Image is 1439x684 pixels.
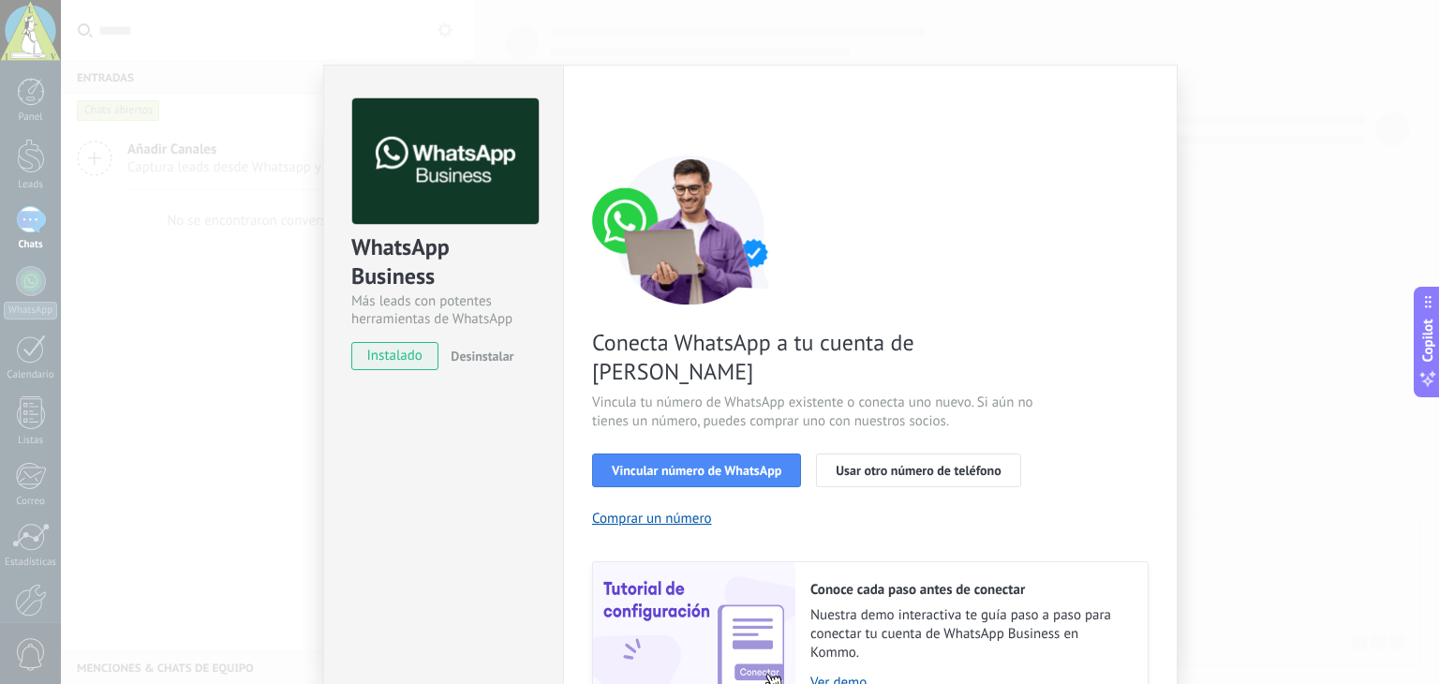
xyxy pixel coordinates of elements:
span: Copilot [1418,320,1437,363]
span: Vincula tu número de WhatsApp existente o conecta uno nuevo. Si aún no tienes un número, puedes c... [592,394,1038,431]
button: Desinstalar [443,342,513,370]
img: connect number [592,155,789,305]
span: Vincular número de WhatsApp [612,464,781,477]
span: Desinstalar [451,348,513,364]
button: Comprar un número [592,510,712,528]
span: Conecta WhatsApp a tu cuenta de [PERSON_NAME] [592,328,1038,386]
span: instalado [352,342,438,370]
span: Nuestra demo interactiva te guía paso a paso para conectar tu cuenta de WhatsApp Business en Kommo. [810,606,1129,662]
span: Usar otro número de teléfono [836,464,1001,477]
button: Usar otro número de teléfono [816,454,1020,487]
div: WhatsApp Business [351,232,536,292]
button: Vincular número de WhatsApp [592,454,801,487]
img: logo_main.png [352,98,539,225]
h2: Conoce cada paso antes de conectar [810,581,1129,599]
div: Más leads con potentes herramientas de WhatsApp [351,292,536,328]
